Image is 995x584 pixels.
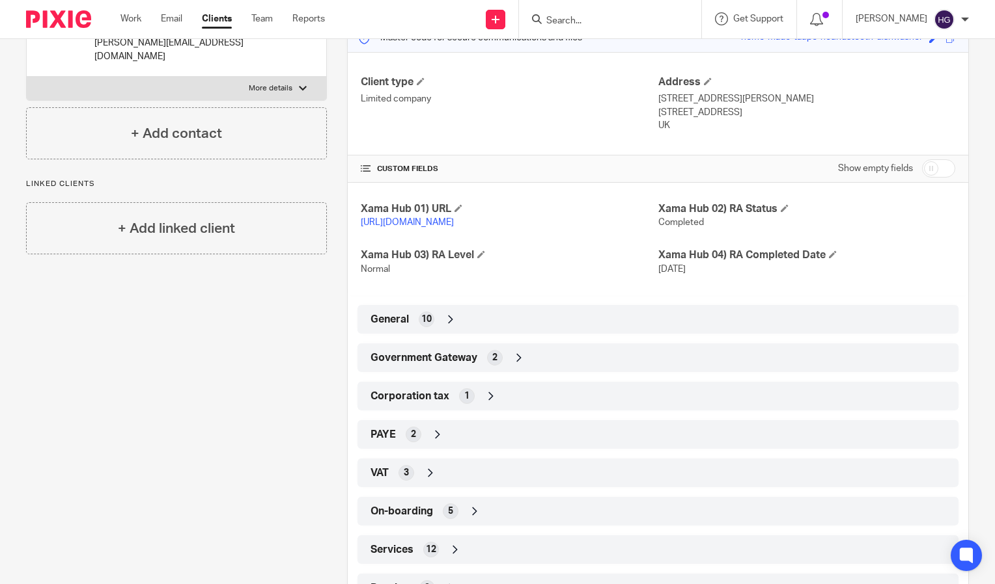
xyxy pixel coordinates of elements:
span: Services [371,543,413,557]
h4: CUSTOM FIELDS [361,164,658,174]
span: [DATE] [658,265,686,274]
a: Clients [202,12,232,25]
span: 2 [411,428,416,441]
p: [PERSON_NAME] [856,12,927,25]
input: Search [545,16,662,27]
h4: Xama Hub 04) RA Completed Date [658,248,955,262]
p: UK [658,119,955,132]
span: General [371,313,409,326]
a: Email [161,12,182,25]
span: Get Support [733,14,783,23]
h4: Xama Hub 01) URL [361,202,658,216]
span: 3 [404,466,409,479]
h4: + Add linked client [118,219,235,239]
span: 1 [464,390,469,403]
span: Corporation tax [371,390,449,403]
label: Show empty fields [838,162,913,175]
span: PAYE [371,428,396,442]
span: Government Gateway [371,351,477,365]
span: On-boarding [371,505,433,518]
span: 10 [421,313,432,326]
img: svg%3E [934,9,955,30]
span: VAT [371,466,389,480]
span: 2 [492,351,497,364]
span: 5 [448,505,453,518]
p: [STREET_ADDRESS] [658,106,955,119]
img: Pixie [26,10,91,28]
h4: Client type [361,75,658,89]
p: [STREET_ADDRESS][PERSON_NAME] [658,92,955,105]
h4: Address [658,75,955,89]
h4: Xama Hub 02) RA Status [658,202,955,216]
a: Reports [292,12,325,25]
p: [PERSON_NAME][EMAIL_ADDRESS][DOMAIN_NAME] [94,36,279,63]
p: Limited company [361,92,658,105]
a: Team [251,12,273,25]
h4: Xama Hub 03) RA Level [361,248,658,262]
p: More details [249,83,292,94]
a: Work [120,12,141,25]
h4: + Add contact [131,124,222,144]
p: Linked clients [26,179,327,189]
span: Normal [361,265,390,274]
a: [URL][DOMAIN_NAME] [361,218,454,227]
span: Completed [658,218,704,227]
span: 12 [426,543,436,556]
